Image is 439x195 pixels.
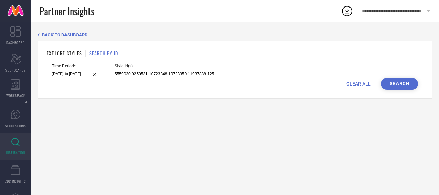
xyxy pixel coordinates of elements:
input: Enter comma separated style ids e.g. 12345, 67890 [115,70,214,78]
span: Time Period* [52,64,99,68]
span: INSPIRATION [6,150,25,155]
span: DASHBOARD [6,40,25,45]
div: Back TO Dashboard [38,32,432,37]
h1: EXPLORE STYLES [47,50,82,57]
h1: SEARCH BY ID [89,50,118,57]
span: Partner Insights [39,4,94,18]
button: Search [381,78,418,90]
span: SCORECARDS [5,68,26,73]
span: WORKSPACE [6,93,25,98]
span: BACK TO DASHBOARD [42,32,87,37]
span: CLEAR ALL [346,81,371,87]
span: SUGGESTIONS [5,123,26,128]
input: Select time period [52,70,99,77]
div: Open download list [341,5,353,17]
span: Style Id(s) [115,64,214,68]
span: CDC INSIGHTS [5,179,26,184]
